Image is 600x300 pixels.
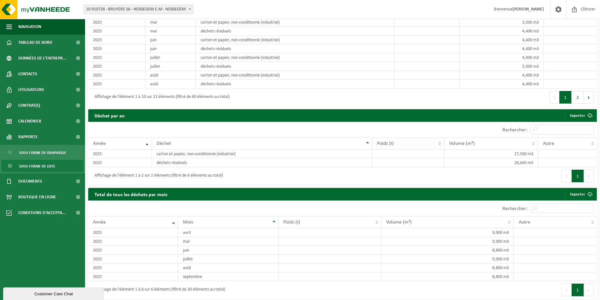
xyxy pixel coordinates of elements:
td: août [178,263,279,272]
td: 2025 [88,18,146,27]
span: Documents [18,173,42,189]
td: 27,500 m3 [444,150,538,158]
h2: Déchet par an [88,109,131,122]
span: Utilisateurs [18,82,44,98]
td: 2025 [88,150,152,158]
td: 2025 [88,272,178,281]
a: Sous forme de liste [2,160,83,172]
td: déchets résiduels [196,44,394,53]
h2: Total de tous les déchets par mois [88,188,174,200]
td: mai [146,18,196,27]
td: juin [146,36,196,44]
span: Déchet [157,141,171,146]
td: août [146,71,196,80]
td: 2025 [88,237,178,246]
td: 4,400 m3 [460,27,544,36]
span: Données de l'entrepr... [18,50,66,66]
span: Contrat(s) [18,98,40,113]
td: 4,400 m3 [460,36,544,44]
span: Contacts [18,66,37,82]
span: Conditions d'accepta... [18,205,66,221]
span: Poids (t) [283,220,300,225]
div: Affichage de l'élément 1 à 10 sur 12 éléments (filtré de 60 éléments au total) [91,92,230,103]
td: 8,800 m3 [381,272,514,281]
td: 9,900 m3 [381,255,514,263]
strong: [PERSON_NAME] [512,7,544,12]
td: 2025 [88,44,146,53]
td: carton et papier, non-conditionné (industriel) [152,150,372,158]
div: Affichage de l'élément 1 à 2 sur 2 éléments (filtré de 6 éléments au total) [91,170,223,182]
td: 2025 [88,255,178,263]
span: Mois [183,220,193,225]
td: carton et papier, non-conditionné (industriel) [196,36,394,44]
td: juillet [146,62,196,71]
a: Exporter [565,188,596,201]
span: Navigation [18,19,41,35]
td: 4,400 m3 [460,44,544,53]
td: 8,800 m3 [381,263,514,272]
td: 28,600 m3 [444,158,538,167]
span: Autre [519,220,530,225]
td: juin [178,246,279,255]
td: juin [146,44,196,53]
a: Sous forme de graphique [2,146,83,158]
span: Tableau de bord [18,35,52,50]
td: déchets résiduels [196,27,394,36]
td: déchets résiduels [196,80,394,88]
label: Rechercher: [502,206,527,211]
td: carton et papier, non-conditionné (industriel) [196,71,394,80]
td: septembre [178,272,279,281]
div: Affichage de l'élément 1 à 6 sur 6 éléments (filtré de 30 éléments au total) [91,284,225,296]
td: 8,800 m3 [381,246,514,255]
button: 2 [572,91,584,104]
td: 5,500 m3 [460,18,544,27]
td: 2025 [88,158,152,167]
td: 2025 [88,246,178,255]
td: 9,900 m3 [381,228,514,237]
td: juillet [146,53,196,62]
td: 2025 [88,36,146,44]
td: 5,500 m3 [460,62,544,71]
span: Poids (t) [377,141,394,146]
button: Previous [562,170,572,182]
td: 9,900 m3 [381,237,514,246]
td: avril [178,228,279,237]
button: Next [584,284,594,296]
td: 2025 [88,80,146,88]
span: Volume (m³) [386,220,412,225]
td: juillet [178,255,279,263]
td: mai [178,237,279,246]
td: carton et papier, non-conditionné (industriel) [196,18,394,27]
td: 2025 [88,71,146,80]
label: Rechercher: [502,127,527,133]
a: Exporter [565,109,596,122]
td: 2025 [88,263,178,272]
td: mai [146,27,196,36]
button: Previous [549,91,559,104]
button: 1 [559,91,572,104]
span: Autre [543,141,554,146]
td: 4,400 m3 [460,53,544,62]
button: 1 [572,284,584,296]
span: Année [93,220,106,225]
td: 4,400 m3 [460,80,544,88]
button: Next [584,170,594,182]
td: 2025 [88,228,178,237]
span: Calendrier [18,113,41,129]
span: Année [93,141,106,146]
span: Boutique en ligne [18,189,56,205]
span: Sous forme de liste [19,160,55,172]
span: Sous forme de graphique [19,147,66,159]
span: 10-910728 - BRUYERE SA - NOSSEGEM E.M - NOSSEGEM [83,5,193,14]
td: 4,400 m3 [460,71,544,80]
td: carton et papier, non-conditionné (industriel) [196,53,394,62]
td: déchets résiduels [196,62,394,71]
td: 2025 [88,27,146,36]
td: déchets résiduels [152,158,372,167]
button: Next [584,91,594,104]
td: 2025 [88,53,146,62]
iframe: chat widget [3,286,105,300]
span: Volume (m³) [449,141,475,146]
